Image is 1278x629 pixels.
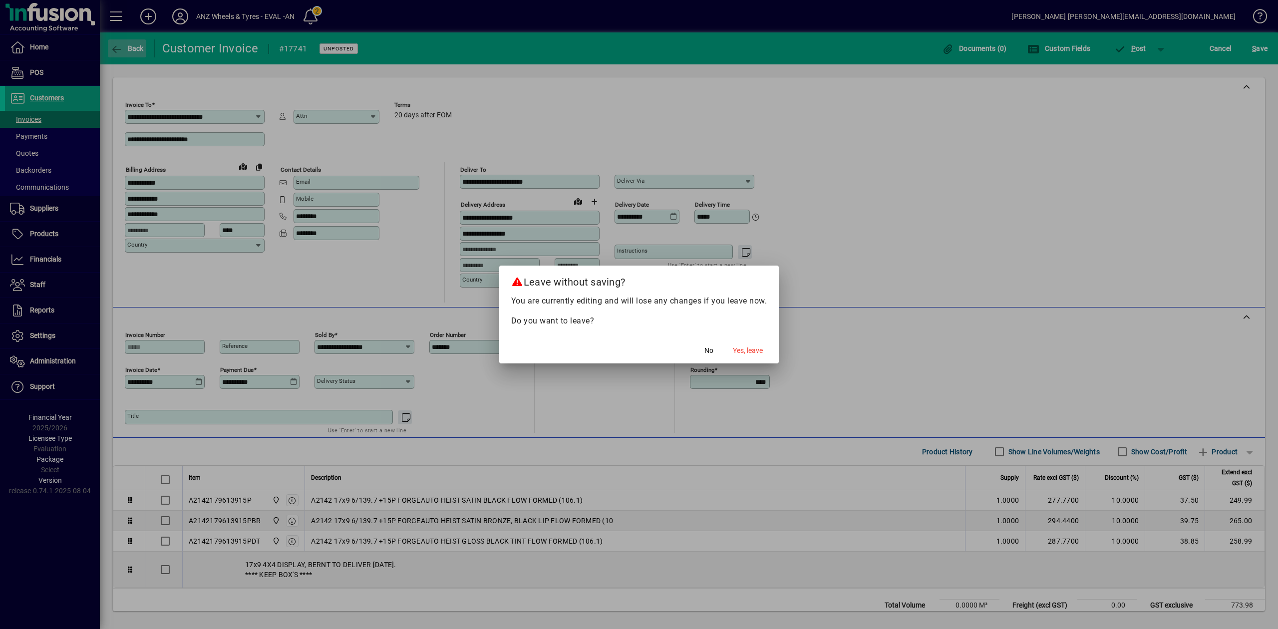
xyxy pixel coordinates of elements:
[511,295,767,307] p: You are currently editing and will lose any changes if you leave now.
[511,315,767,327] p: Do you want to leave?
[693,341,725,359] button: No
[499,266,779,295] h2: Leave without saving?
[729,341,767,359] button: Yes, leave
[704,345,713,356] span: No
[733,345,763,356] span: Yes, leave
